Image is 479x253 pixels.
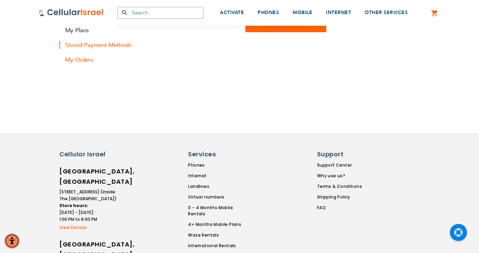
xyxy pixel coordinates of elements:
[59,56,142,64] a: My Orders
[39,9,104,17] img: Cellular Israel Logo
[317,162,362,168] a: Support Center
[59,189,118,223] li: [STREET_ADDRESS] (inside The [GEOGRAPHIC_DATA]) [DATE] - [DATE]: 1:00 PM to 6:00 PM
[118,7,203,19] input: Search
[59,150,118,159] h6: Cellular Israel
[188,183,250,190] a: Landlines
[188,194,250,200] a: Virtual numbers
[317,205,362,211] a: FAQ
[59,166,118,187] h6: [GEOGRAPHIC_DATA], [GEOGRAPHIC_DATA]
[59,203,88,208] strong: Store hours:
[326,9,351,16] span: INTERNET
[4,233,20,249] div: Accessibility Menu
[317,183,362,190] a: Terms & Conditions
[188,221,250,228] a: 4+ Months Mobile Plans
[317,150,358,159] h6: Support
[293,9,312,16] span: MOBILE
[317,194,362,200] a: Shipping Policy
[59,26,142,34] a: My Plans
[188,150,246,159] h6: Services
[365,9,408,16] span: OTHER SERVICES
[188,173,250,179] a: Internet
[220,9,244,16] span: ACTIVATE
[188,162,250,168] a: Phones
[317,173,362,179] a: Why use us?
[188,232,250,238] a: Waze Rentals
[188,243,250,249] a: International Rentals
[258,9,279,16] span: PHONES
[59,225,118,231] a: View Details
[188,205,250,217] a: 0 - 4 Months Mobile Rentals
[59,41,142,49] strong: Stored Payment Methods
